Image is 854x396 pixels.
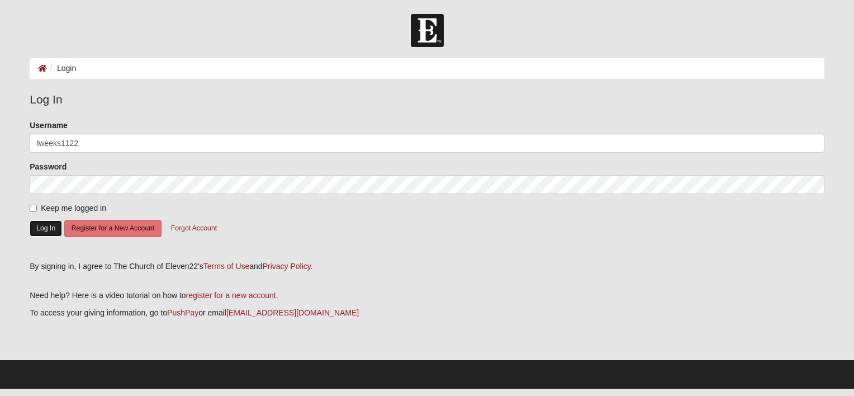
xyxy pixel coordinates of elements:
label: Username [30,120,68,131]
a: Terms of Use [203,262,249,271]
a: Privacy Policy [263,262,311,271]
img: Church of Eleven22 Logo [411,14,444,47]
div: By signing in, I agree to The Church of Eleven22's and . [30,261,824,272]
button: Register for a New Account [64,220,162,237]
legend: Log In [30,91,824,109]
button: Log In [30,220,62,237]
span: Keep me logged in [41,204,106,213]
button: Forgot Account [164,220,224,237]
li: Login [47,63,76,74]
p: Need help? Here is a video tutorial on how to . [30,290,824,301]
a: PushPay [167,308,198,317]
input: Keep me logged in [30,205,37,212]
a: register for a new account [186,291,276,300]
p: To access your giving information, go to or email [30,307,824,319]
label: Password [30,161,67,172]
a: [EMAIL_ADDRESS][DOMAIN_NAME] [226,308,359,317]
